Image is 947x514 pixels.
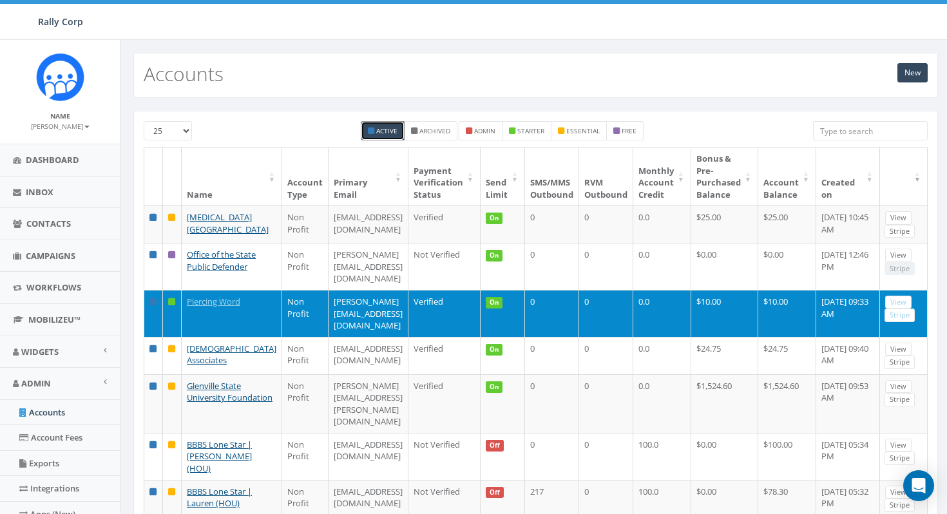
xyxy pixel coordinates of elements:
a: View [885,343,912,356]
a: BBBS Lone Star | Lauren (HOU) [187,486,252,509]
a: Stripe [885,499,915,512]
td: $10.00 [758,290,816,337]
a: View [885,296,912,309]
th: Created on: activate to sort column ascending [816,148,880,205]
a: Stripe [885,452,915,465]
td: $0.00 [758,243,816,290]
span: On [486,297,502,309]
img: Icon_1.png [36,53,84,101]
td: 0 [525,374,579,433]
a: New [897,63,928,82]
th: Payment Verification Status : activate to sort column ascending [408,148,481,205]
a: Glenville State University Foundation [187,380,273,404]
td: 0.0 [633,337,691,374]
span: Admin [21,377,51,389]
th: Monthly Account Credit: activate to sort column ascending [633,148,691,205]
div: Open Intercom Messenger [903,470,934,501]
a: Piercing Word [187,296,240,307]
td: $25.00 [758,205,816,243]
td: 0 [579,374,633,433]
a: View [885,249,912,262]
td: [PERSON_NAME][EMAIL_ADDRESS][DOMAIN_NAME] [329,243,408,290]
td: $1,524.60 [691,374,758,433]
td: [DATE] 09:40 AM [816,337,880,374]
td: Not Verified [408,433,481,480]
td: $1,524.60 [758,374,816,433]
small: admin [474,126,495,135]
span: Widgets [21,346,59,357]
a: Office of the State Public Defender [187,249,256,272]
td: [PERSON_NAME][EMAIL_ADDRESS][PERSON_NAME][DOMAIN_NAME] [329,374,408,433]
th: SMS/MMS Outbound [525,148,579,205]
h2: Accounts [144,63,224,84]
a: Stripe [885,356,915,369]
th: Account Type [282,148,329,205]
td: 0.0 [633,374,691,433]
span: On [486,344,502,356]
span: Contacts [26,218,71,229]
a: View [885,380,912,394]
a: [DEMOGRAPHIC_DATA] Associates [187,343,276,366]
td: $10.00 [691,290,758,337]
td: $0.00 [691,243,758,290]
td: Verified [408,337,481,374]
small: [PERSON_NAME] [31,122,90,131]
a: View [885,439,912,452]
td: [DATE] 12:46 PM [816,243,880,290]
td: 0 [525,205,579,243]
span: On [486,381,502,393]
td: Non Profit [282,337,329,374]
th: Bonus &amp; Pre-Purchased Balance: activate to sort column ascending [691,148,758,205]
span: On [486,213,502,224]
td: 0.0 [633,290,691,337]
td: Verified [408,205,481,243]
small: Archived [419,126,450,135]
td: 0 [579,290,633,337]
th: Name: activate to sort column ascending [182,148,282,205]
td: [PERSON_NAME][EMAIL_ADDRESS][DOMAIN_NAME] [329,290,408,337]
td: 0 [579,337,633,374]
span: Campaigns [26,250,75,262]
a: [PERSON_NAME] [31,120,90,131]
td: Verified [408,290,481,337]
td: 0 [579,205,633,243]
input: Type to search [813,121,928,140]
span: Rally Corp [38,15,83,28]
td: 0 [525,243,579,290]
td: 0 [525,433,579,480]
span: Off [486,487,504,499]
td: 0 [525,290,579,337]
span: On [486,250,502,262]
td: $100.00 [758,433,816,480]
td: [DATE] 10:45 AM [816,205,880,243]
small: essential [566,126,600,135]
td: Non Profit [282,433,329,480]
td: [DATE] 05:34 PM [816,433,880,480]
a: [MEDICAL_DATA] [GEOGRAPHIC_DATA] [187,211,269,235]
a: Stripe [885,309,915,322]
td: Verified [408,374,481,433]
td: 0.0 [633,243,691,290]
td: [DATE] 09:33 AM [816,290,880,337]
span: Workflows [26,281,81,293]
td: $24.75 [758,337,816,374]
td: $25.00 [691,205,758,243]
span: MobilizeU™ [28,314,81,325]
th: Account Balance: activate to sort column ascending [758,148,816,205]
th: Send Limit: activate to sort column ascending [481,148,525,205]
a: View [885,211,912,225]
td: Non Profit [282,243,329,290]
th: RVM Outbound [579,148,633,205]
td: [EMAIL_ADDRESS][DOMAIN_NAME] [329,337,408,374]
td: 100.0 [633,433,691,480]
a: Stripe [885,225,915,238]
td: 0 [579,243,633,290]
small: Active [376,126,397,135]
td: $24.75 [691,337,758,374]
td: [EMAIL_ADDRESS][DOMAIN_NAME] [329,433,408,480]
a: BBBS Lone Star | [PERSON_NAME] (HOU) [187,439,252,474]
td: [DATE] 09:53 AM [816,374,880,433]
td: Non Profit [282,205,329,243]
td: $0.00 [691,433,758,480]
small: Name [50,111,70,120]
